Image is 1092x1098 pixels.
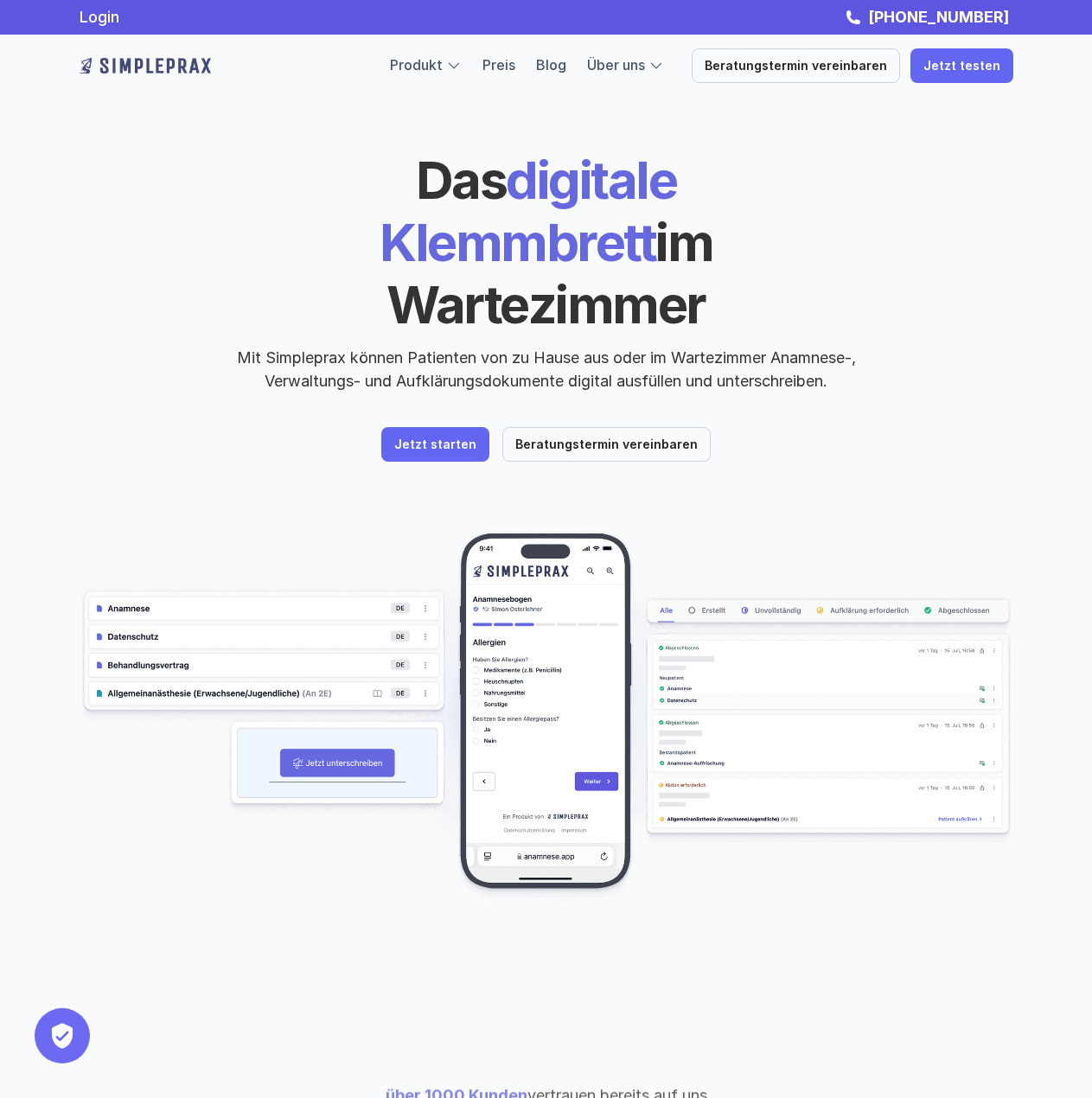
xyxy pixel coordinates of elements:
[222,346,871,393] p: Mit Simpleprax können Patienten von zu Hause aus oder im Wartezimmer Anamnese-, Verwaltungs- und ...
[394,437,476,452] p: Jetzt starten
[705,59,887,73] p: Beratungstermin vereinbaren
[390,56,443,73] a: Produkt
[248,149,845,335] h1: digitale Klemmbrett
[482,56,515,73] a: Preis
[386,211,722,335] span: im Wartezimmer
[416,149,507,211] span: Das
[910,48,1013,83] a: Jetzt testen
[692,48,900,83] a: Beratungstermin vereinbaren
[502,427,711,462] a: Beratungstermin vereinbaren
[80,531,1013,903] img: Beispielscreenshots aus der Simpleprax Anwendung
[80,8,119,26] a: Login
[587,56,645,73] a: Über uns
[381,427,489,462] a: Jetzt starten
[536,56,566,73] a: Blog
[864,8,1013,26] a: [PHONE_NUMBER]
[868,8,1009,26] strong: [PHONE_NUMBER]
[923,59,1000,73] p: Jetzt testen
[515,437,698,452] p: Beratungstermin vereinbaren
